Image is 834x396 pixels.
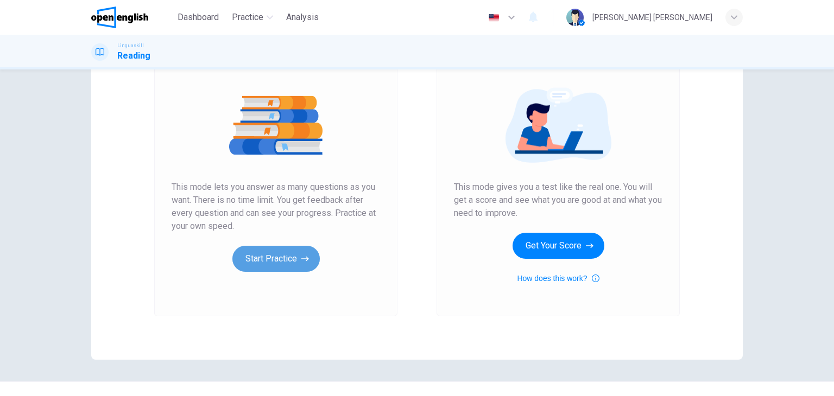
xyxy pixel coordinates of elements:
button: Start Practice [232,246,320,272]
span: This mode gives you a test like the real one. You will get a score and see what you are good at a... [454,181,662,220]
a: OpenEnglish logo [91,7,173,28]
img: en [487,14,501,22]
button: Practice [228,8,277,27]
span: This mode lets you answer as many questions as you want. There is no time limit. You get feedback... [172,181,380,233]
span: Analysis [286,11,319,24]
img: OpenEnglish logo [91,7,148,28]
span: Dashboard [178,11,219,24]
button: How does this work? [517,272,599,285]
h1: Reading [117,49,150,62]
span: Practice [232,11,263,24]
button: Analysis [282,8,323,27]
button: Get Your Score [513,233,604,259]
div: [PERSON_NAME] [PERSON_NAME] [592,11,712,24]
img: Profile picture [566,9,584,26]
span: Linguaskill [117,42,144,49]
button: Dashboard [173,8,223,27]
